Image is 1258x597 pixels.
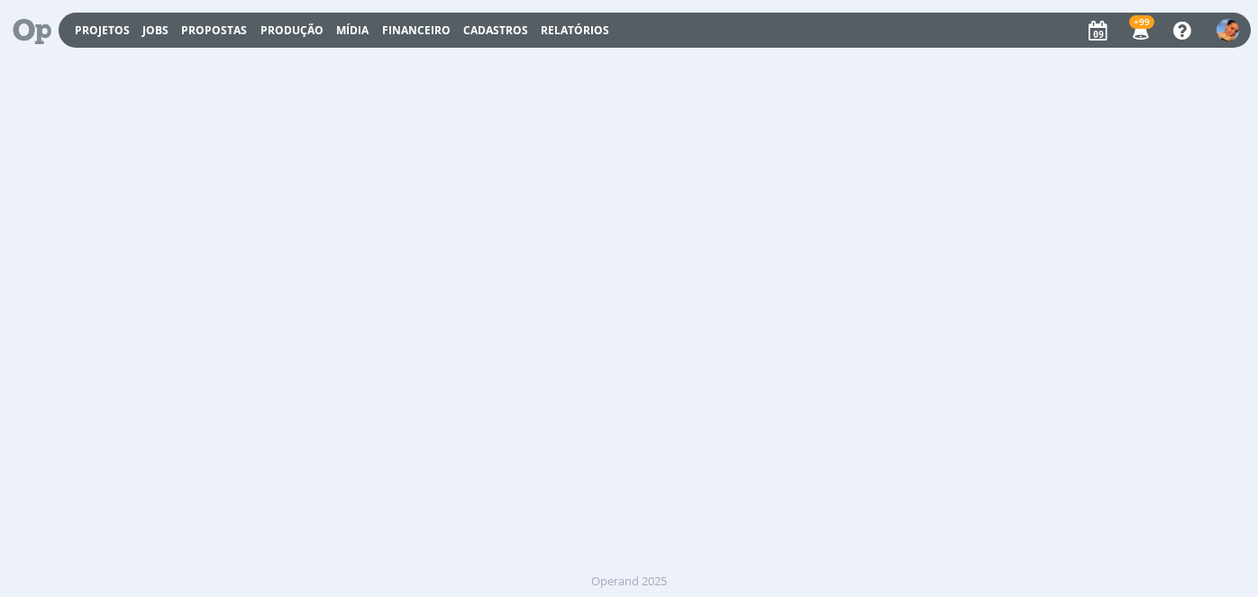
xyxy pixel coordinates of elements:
span: +99 [1129,15,1154,29]
button: Propostas [176,23,252,38]
button: Produção [255,23,329,38]
a: Relatórios [541,23,609,38]
button: Projetos [69,23,135,38]
button: Mídia [331,23,374,38]
a: Projetos [75,23,130,38]
button: Cadastros [458,23,533,38]
button: +99 [1121,14,1158,47]
a: Jobs [142,23,169,38]
button: Relatórios [535,23,615,38]
span: Propostas [181,23,247,38]
button: L [1216,14,1240,46]
a: Financeiro [382,23,451,38]
a: Mídia [336,23,369,38]
span: Cadastros [463,23,528,38]
a: Produção [260,23,324,38]
img: L [1217,19,1239,41]
button: Jobs [137,23,174,38]
button: Financeiro [377,23,456,38]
